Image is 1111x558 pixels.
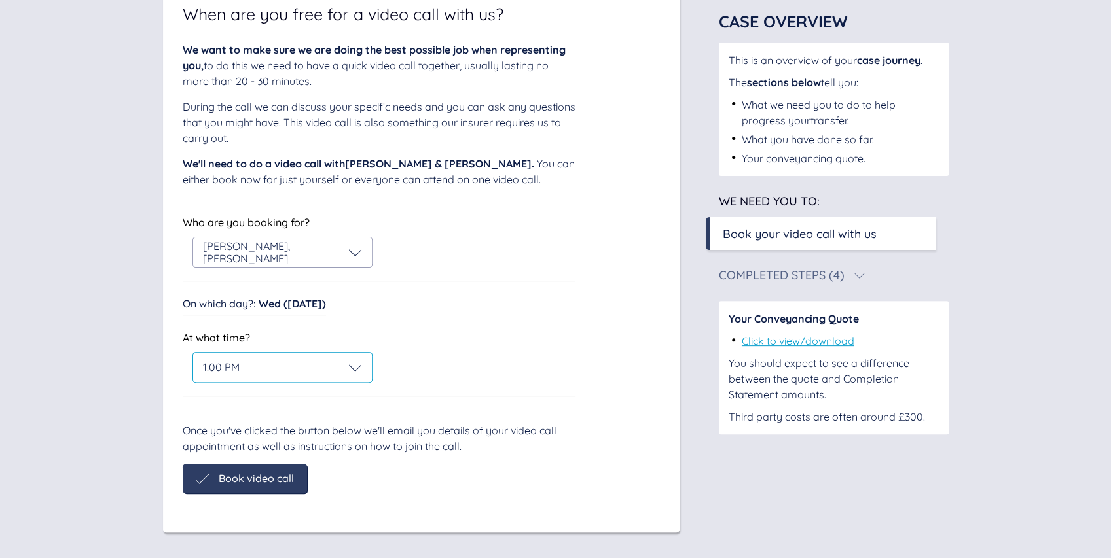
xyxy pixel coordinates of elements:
span: When are you free for a video call with us? [183,6,503,22]
div: During the call we can discuss your specific needs and you can ask any questions that you might h... [183,99,575,146]
div: Book your video call with us [723,225,877,243]
div: You can either book now for just yourself or everyone can attend on one video call. [183,156,575,187]
div: Third party costs are often around £300. [729,409,939,425]
div: , [203,240,349,264]
span: [PERSON_NAME] [203,239,288,253]
div: You should expect to see a difference between the quote and Completion Statement amounts. [729,355,939,402]
span: We'll need to do a video call with [PERSON_NAME] & [PERSON_NAME] . [183,157,534,170]
span: We need you to: [719,194,820,209]
a: Click to view/download [742,334,854,347]
span: case journey [857,54,920,67]
span: Your Conveyancing Quote [729,312,859,325]
div: What we need you to do to help progress your transfer . [742,97,939,128]
div: What you have done so far. [742,131,874,147]
span: Case Overview [719,11,848,31]
span: Wed ([DATE]) [259,297,326,310]
div: Once you've clicked the button below we'll email you details of your video call appointment as we... [183,423,575,454]
span: Who are you booking for? [183,216,310,229]
div: The tell you: [729,75,939,90]
div: Your conveyancing quote. [742,150,865,166]
div: Completed Steps (4) [719,270,845,281]
div: This is an overview of your . [729,52,939,68]
span: [PERSON_NAME] [203,252,288,265]
span: Book video call [219,472,294,484]
span: At what time? [183,331,250,344]
span: sections below [747,76,821,89]
span: 1:00 PM [203,360,240,374]
span: We want to make sure we are doing the best possible job when representing you, [183,43,566,72]
div: to do this we need to have a quick video call together, usually lasting no more than 20 - 30 minu... [183,42,575,89]
span: On which day? : [183,297,255,310]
